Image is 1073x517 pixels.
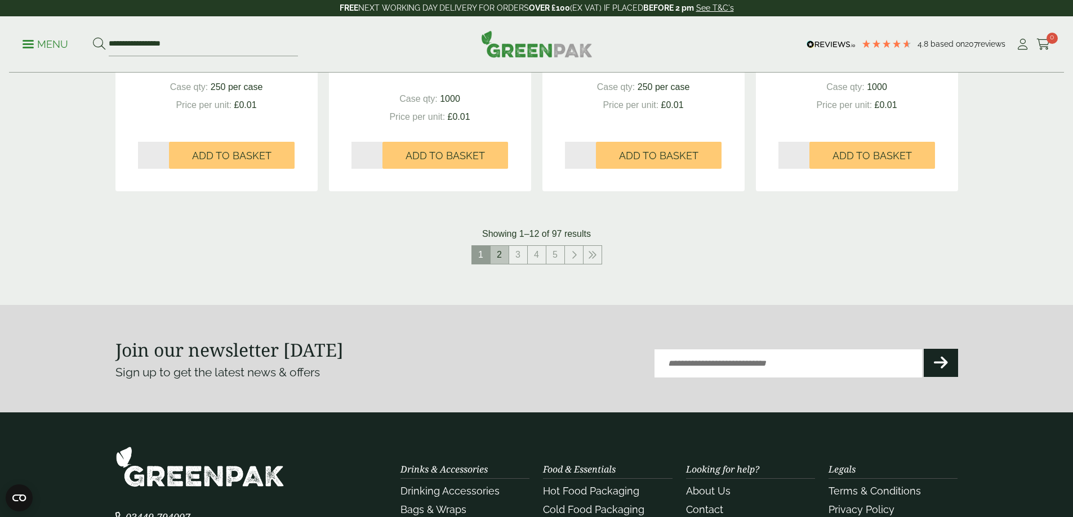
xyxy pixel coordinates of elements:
button: Add to Basket [169,142,295,169]
p: Showing 1–12 of 97 results [482,227,591,241]
a: 5 [546,246,564,264]
a: 2 [491,246,509,264]
span: £0.01 [448,112,470,122]
span: Add to Basket [406,150,485,162]
img: GreenPak Supplies [115,446,284,487]
span: 1000 [867,82,887,92]
img: GreenPak Supplies [481,30,593,57]
a: Hot Food Packaging [543,485,639,497]
div: 4.79 Stars [861,39,912,49]
span: 250 per case [638,82,690,92]
strong: OVER £100 [529,3,570,12]
span: Price per unit: [176,100,231,110]
span: Case qty: [597,82,635,92]
span: Case qty: [826,82,865,92]
strong: Join our newsletter [DATE] [115,338,344,362]
a: Terms & Conditions [829,485,921,497]
a: 4 [528,246,546,264]
span: Add to Basket [619,150,698,162]
span: 4.8 [918,39,930,48]
a: Privacy Policy [829,503,894,515]
span: £0.01 [875,100,897,110]
span: £0.01 [234,100,257,110]
a: Menu [23,38,68,49]
span: 0 [1047,33,1058,44]
i: My Account [1016,39,1030,50]
a: Contact [686,503,723,515]
button: Add to Basket [382,142,508,169]
span: Price per unit: [389,112,445,122]
span: Case qty: [399,94,438,104]
span: 207 [965,39,978,48]
span: 250 per case [211,82,263,92]
p: Menu [23,38,68,51]
button: Add to Basket [596,142,722,169]
span: Price per unit: [603,100,658,110]
button: Add to Basket [809,142,935,169]
a: Bags & Wraps [400,503,466,515]
span: 1000 [440,94,460,104]
span: reviews [978,39,1005,48]
a: 0 [1036,36,1050,53]
span: £0.01 [661,100,684,110]
i: Cart [1036,39,1050,50]
a: See T&C's [696,3,734,12]
strong: BEFORE 2 pm [643,3,694,12]
a: About Us [686,485,731,497]
strong: FREE [340,3,358,12]
button: Open CMP widget [6,484,33,511]
a: Cold Food Packaging [543,503,644,515]
a: Drinking Accessories [400,485,500,497]
a: 3 [509,246,527,264]
span: Add to Basket [192,150,271,162]
span: Price per unit: [816,100,872,110]
span: Case qty: [170,82,208,92]
span: 1 [472,246,490,264]
img: REVIEWS.io [807,41,856,48]
span: Based on [930,39,965,48]
span: Add to Basket [832,150,912,162]
p: Sign up to get the latest news & offers [115,363,495,381]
